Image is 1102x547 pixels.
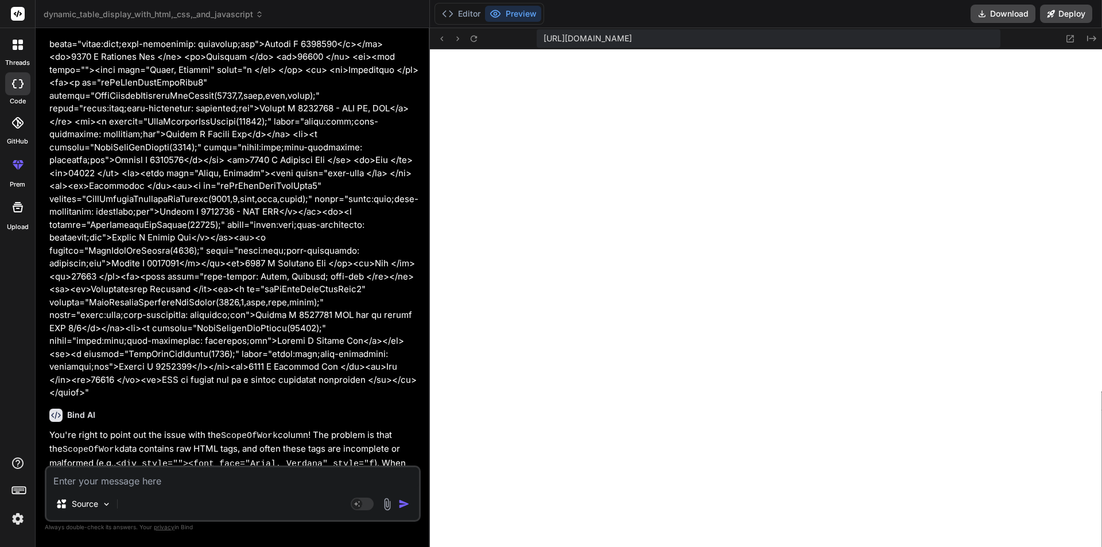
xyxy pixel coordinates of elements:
[67,409,95,421] h6: Bind AI
[5,58,30,68] label: threads
[44,9,263,20] span: dynamic_table_display_with_html,_css,_and_javascript
[1040,5,1092,23] button: Deploy
[971,5,1035,23] button: Download
[221,431,278,441] code: ScopeOfWork
[72,498,98,510] p: Source
[49,429,418,524] p: You're right to point out the issue with the column! The problem is that the data contains raw HT...
[7,137,28,146] label: GitHub
[10,96,26,106] label: code
[116,459,374,469] code: <div style=""><font face="Arial, Verdana" style="f
[63,445,119,455] code: ScopeOfWork
[430,49,1102,547] iframe: Preview
[485,6,541,22] button: Preview
[7,222,29,232] label: Upload
[437,6,485,22] button: Editor
[381,498,394,511] img: attachment
[102,499,111,509] img: Pick Models
[398,498,410,510] img: icon
[8,509,28,529] img: settings
[45,522,421,533] p: Always double-check its answers. Your in Bind
[154,523,174,530] span: privacy
[544,33,632,44] span: [URL][DOMAIN_NAME]
[10,180,25,189] label: prem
